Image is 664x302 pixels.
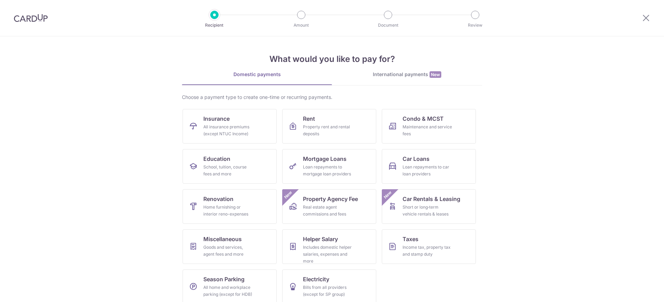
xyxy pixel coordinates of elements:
[403,204,452,218] div: Short or long‑term vehicle rentals & leases
[362,22,414,29] p: Document
[182,94,482,101] div: Choose a payment type to create one-time or recurring payments.
[183,149,277,184] a: EducationSchool, tuition, course fees and more
[282,189,376,224] a: Property Agency FeeReal estate agent commissions and feesNew
[203,204,253,218] div: Home furnishing or interior reno-expenses
[283,189,294,201] span: New
[203,123,253,137] div: All insurance premiums (except NTUC Income)
[382,109,476,144] a: Condo & MCSTMaintenance and service fees
[282,109,376,144] a: RentProperty rent and rental deposits
[303,275,329,283] span: Electricity
[282,149,376,184] a: Mortgage LoansLoan repayments to mortgage loan providers
[382,189,476,224] a: Car Rentals & LeasingShort or long‑term vehicle rentals & leasesNew
[203,235,242,243] span: Miscellaneous
[303,244,353,265] div: Includes domestic helper salaries, expenses and more
[203,284,253,298] div: All home and workplace parking (except for HDB)
[14,14,48,22] img: CardUp
[183,189,277,224] a: RenovationHome furnishing or interior reno-expenses
[403,115,444,123] span: Condo & MCST
[189,22,240,29] p: Recipient
[303,155,347,163] span: Mortgage Loans
[303,204,353,218] div: Real estate agent commissions and fees
[183,109,277,144] a: InsuranceAll insurance premiums (except NTUC Income)
[276,22,327,29] p: Amount
[403,155,430,163] span: Car Loans
[403,123,452,137] div: Maintenance and service fees
[382,189,394,201] span: New
[303,115,315,123] span: Rent
[303,235,338,243] span: Helper Salary
[450,22,501,29] p: Review
[182,71,332,78] div: Domestic payments
[332,71,482,78] div: International payments
[303,284,353,298] div: Bills from all providers (except for SP group)
[382,229,476,264] a: TaxesIncome tax, property tax and stamp duty
[203,115,230,123] span: Insurance
[403,164,452,177] div: Loan repayments to car loan providers
[203,244,253,258] div: Goods and services, agent fees and more
[303,164,353,177] div: Loan repayments to mortgage loan providers
[203,155,230,163] span: Education
[303,123,353,137] div: Property rent and rental deposits
[182,53,482,65] h4: What would you like to pay for?
[382,149,476,184] a: Car LoansLoan repayments to car loan providers
[403,244,452,258] div: Income tax, property tax and stamp duty
[282,229,376,264] a: Helper SalaryIncludes domestic helper salaries, expenses and more
[403,195,460,203] span: Car Rentals & Leasing
[430,71,441,78] span: New
[403,235,418,243] span: Taxes
[303,195,358,203] span: Property Agency Fee
[203,195,233,203] span: Renovation
[203,164,253,177] div: School, tuition, course fees and more
[183,229,277,264] a: MiscellaneousGoods and services, agent fees and more
[203,275,245,283] span: Season Parking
